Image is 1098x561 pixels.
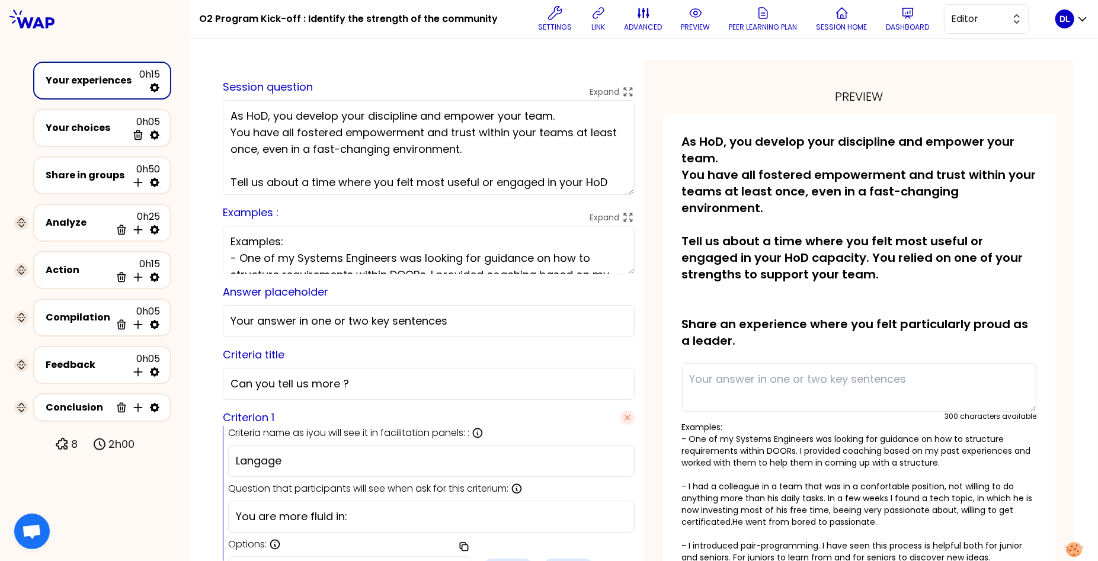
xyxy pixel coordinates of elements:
[223,205,278,220] label: Examples :
[1059,13,1070,25] p: DL
[534,1,577,37] button: Settings
[681,23,710,32] p: preview
[46,263,111,277] div: Action
[223,226,635,274] textarea: Examples: - One of my Systems Engineers was looking for guidance on how to structure requirements...
[236,453,627,469] input: Ex: Experience
[817,23,867,32] p: Session home
[111,257,161,283] div: 0h15
[72,436,78,453] p: 8
[223,79,313,94] label: Session question
[886,23,930,32] p: Dashboard
[14,514,50,549] div: Ouvrir le chat
[682,133,1037,349] p: As HoD, you develop your discipline and empower your team. You have all fostered empowerment and ...
[46,216,111,230] div: Analyze
[228,482,508,496] p: Question that participants will see when ask for this criterium:
[620,1,667,37] button: advanced
[729,23,798,32] p: Peer learning plan
[127,352,161,378] div: 0h05
[725,1,802,37] button: Peer learning plan
[46,168,127,182] div: Share in groups
[677,1,715,37] button: preview
[228,426,469,440] p: Criteria name as iyou will see it in facilitation panels: :
[111,304,161,331] div: 0h05
[625,23,662,32] p: advanced
[944,4,1029,34] button: Editor
[140,68,161,94] div: 0h15
[46,73,140,88] div: Your experiences
[109,436,135,453] p: 2h00
[236,508,627,525] input: Ex: How many years of experience do you have?
[111,210,161,236] div: 0h25
[46,358,127,372] div: Feedback
[228,537,267,552] span: Options:
[1055,9,1089,28] button: DL
[223,409,274,426] label: Criterion 1
[663,88,1056,105] div: preview
[127,115,161,141] div: 0h05
[46,121,127,135] div: Your choices
[952,12,1005,26] span: Editor
[223,100,635,195] textarea: As HoD, you develop your discipline and empower your team. You have all fostered empowerment and ...
[223,347,284,362] label: Criteria title
[591,23,605,32] p: link
[882,1,934,37] button: Dashboard
[539,23,572,32] p: Settings
[127,162,161,188] div: 0h50
[587,1,610,37] button: link
[812,1,872,37] button: Session home
[590,86,620,98] p: Expand
[590,211,620,223] p: Expand
[46,310,111,325] div: Compilation
[945,412,1036,421] div: 300 characters available
[223,284,328,299] label: Answer placeholder
[46,400,111,415] div: Conclusion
